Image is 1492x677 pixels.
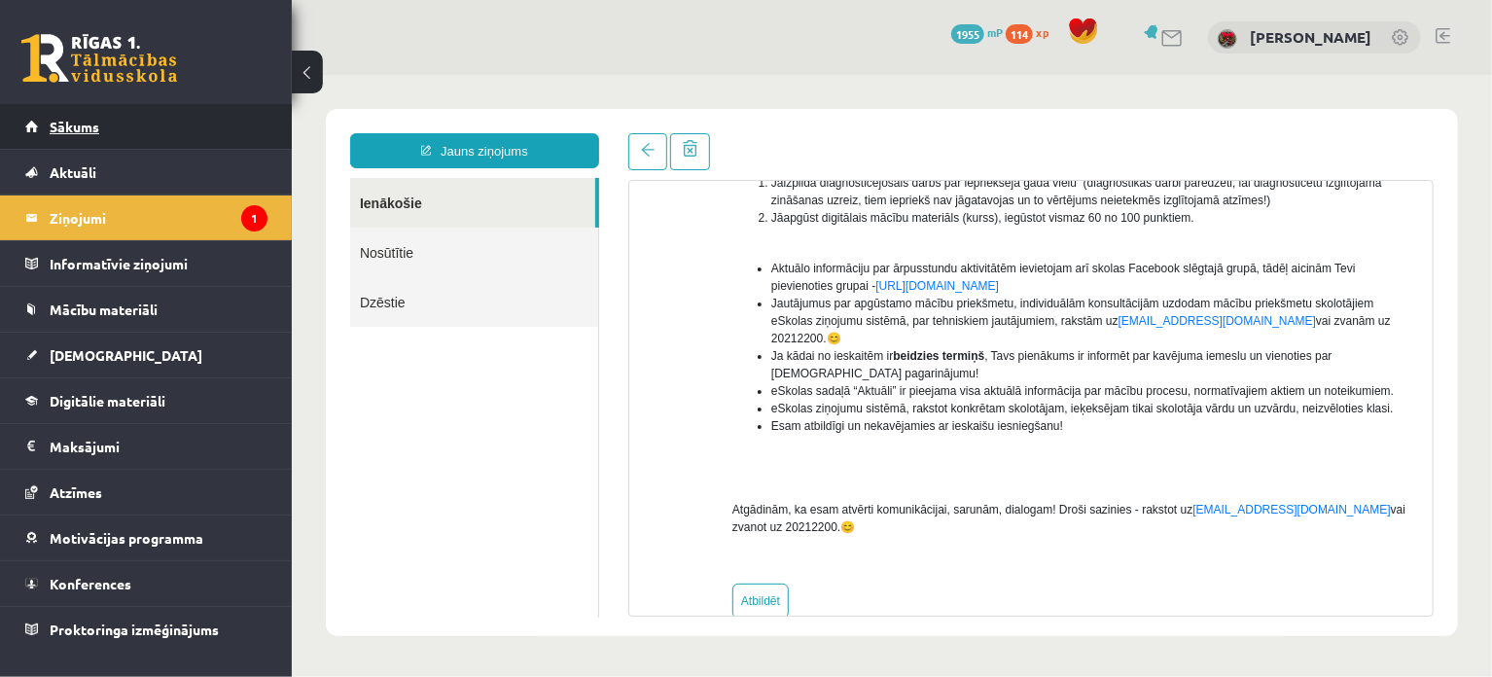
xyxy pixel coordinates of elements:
[480,327,1102,340] span: eSkolas ziņojumu sistēmā, rakstot konkrētam skolotājam, ieķeksējam tikai skolotāja vārdu un uzvār...
[441,428,1114,459] span: Atgādinām, ka esam atvērti komunikācijai, sarunām, dialogam! Droši sazinies - rakstot uz vai zvan...
[50,483,102,501] span: Atzīmes
[50,346,202,364] span: [DEMOGRAPHIC_DATA]
[58,153,306,202] a: Nosūtītie
[25,470,267,515] a: Atzīmes
[549,445,563,459] span: 😊
[50,529,203,547] span: Motivācijas programma
[25,333,267,377] a: [DEMOGRAPHIC_DATA]
[50,424,267,469] legend: Maksājumi
[1218,29,1237,49] img: Tīna Šneidere
[50,575,131,592] span: Konferences
[25,287,267,332] a: Mācību materiāli
[50,621,219,638] span: Proktoringa izmēģinājums
[480,309,1102,323] span: eSkolas sadaļā “Aktuāli” ir pieejama visa aktuālā informācija par mācību procesu, normatīvajiem a...
[902,428,1099,442] a: [EMAIL_ADDRESS][DOMAIN_NAME]
[480,187,1064,218] span: Aktuālo informāciju par ārpusstundu aktivitātēm ievietojam arī skolas Facebook slēgtajā grupā, tā...
[535,257,550,270] span: 😊
[827,239,1024,253] a: [EMAIL_ADDRESS][DOMAIN_NAME]
[951,24,984,44] span: 1955
[21,34,177,83] a: Rīgas 1. Tālmācības vidusskola
[951,24,1003,40] a: 1955 mP
[1036,24,1048,40] span: xp
[25,516,267,560] a: Motivācijas programma
[25,424,267,469] a: Maksājumi
[58,103,303,153] a: Ienākošie
[50,163,96,181] span: Aktuāli
[25,196,267,240] a: Ziņojumi1
[441,509,497,544] a: Atbildēt
[987,24,1003,40] span: mP
[241,205,267,232] i: 1
[25,378,267,423] a: Digitālie materiāli
[25,241,267,286] a: Informatīvie ziņojumi
[1250,27,1371,47] a: [PERSON_NAME]
[1006,24,1033,44] span: 114
[25,561,267,606] a: Konferences
[50,196,267,240] legend: Ziņojumi
[25,150,267,195] a: Aktuāli
[25,607,267,652] a: Proktoringa izmēģinājums
[1006,24,1058,40] a: 114 xp
[25,104,267,149] a: Sākums
[50,241,267,286] legend: Informatīvie ziņojumi
[50,392,165,410] span: Digitālie materiāli
[480,344,771,358] span: Esam atbildīgi un nekavējamies ar ieskaišu iesniegšanu!
[584,204,707,218] a: [URL][DOMAIN_NAME]
[50,118,99,135] span: Sākums
[480,274,1041,305] span: Ja kādai no ieskaitēm ir , Tavs pienākums ir informēt par kavējuma iemeslu un vienoties par [DEMO...
[50,301,158,318] span: Mācību materiāli
[58,202,306,252] a: Dzēstie
[58,58,307,93] a: Jauns ziņojums
[601,274,693,288] b: beidzies termiņš
[480,222,1099,270] span: Jautājumus par apgūstamo mācību priekšmetu, individuālām konsultācijām uzdodam mācību priekšmetu ...
[480,136,903,150] span: Jāapgūst digitālais mācību materiāls (kurss), iegūstot vismaz 60 no 100 punktiem.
